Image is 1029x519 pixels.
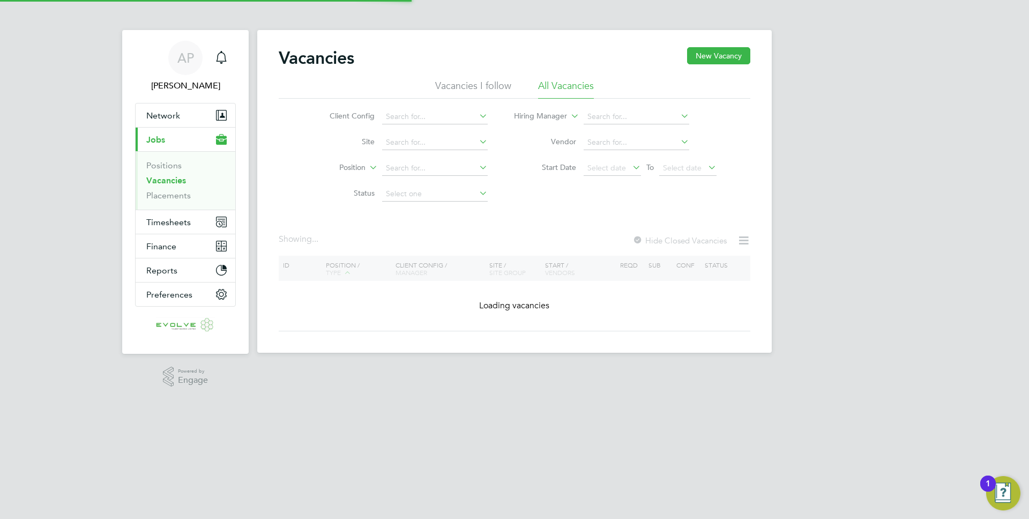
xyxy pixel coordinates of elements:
[538,79,594,99] li: All Vacancies
[382,135,488,150] input: Search for...
[304,162,366,173] label: Position
[632,235,727,246] label: Hide Closed Vacancies
[514,137,576,146] label: Vendor
[382,109,488,124] input: Search for...
[136,210,235,234] button: Timesheets
[146,217,191,227] span: Timesheets
[156,317,215,335] img: evolve-talent-logo-retina.png
[146,175,186,186] a: Vacancies
[178,367,208,376] span: Powered by
[135,41,236,92] a: AP[PERSON_NAME]
[505,111,567,122] label: Hiring Manager
[146,160,182,170] a: Positions
[136,103,235,127] button: Network
[135,317,236,335] a: Go to home page
[136,128,235,151] button: Jobs
[146,190,191,201] a: Placements
[146,110,180,121] span: Network
[986,476,1020,510] button: Open Resource Center, 1 new notification
[584,135,689,150] input: Search for...
[146,290,192,300] span: Preferences
[146,241,176,251] span: Finance
[587,163,626,173] span: Select date
[279,47,354,69] h2: Vacancies
[136,151,235,210] div: Jobs
[584,109,689,124] input: Search for...
[663,163,702,173] span: Select date
[643,160,657,174] span: To
[136,258,235,282] button: Reports
[163,367,208,387] a: Powered byEngage
[279,234,320,245] div: Showing
[382,187,488,202] input: Select one
[136,234,235,258] button: Finance
[687,47,750,64] button: New Vacancy
[136,283,235,306] button: Preferences
[135,79,236,92] span: Anthony Perrin
[178,376,208,385] span: Engage
[986,484,990,498] div: 1
[313,137,375,146] label: Site
[313,188,375,198] label: Status
[146,135,165,145] span: Jobs
[177,51,194,65] span: AP
[382,161,488,176] input: Search for...
[514,162,576,172] label: Start Date
[313,111,375,121] label: Client Config
[435,79,511,99] li: Vacancies I follow
[146,265,177,276] span: Reports
[122,30,249,354] nav: Main navigation
[312,234,318,244] span: ...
